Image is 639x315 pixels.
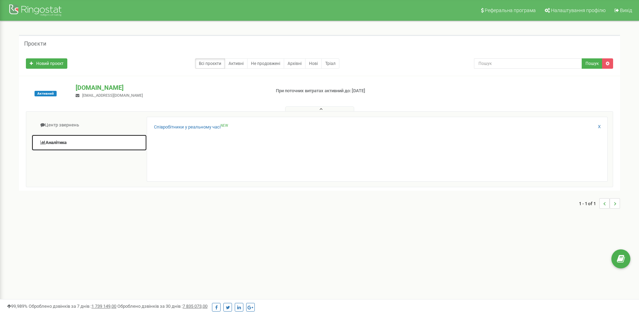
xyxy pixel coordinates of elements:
[276,88,415,94] p: При поточних витратах активний до: [DATE]
[305,58,322,69] a: Нові
[24,41,46,47] h5: Проєкти
[579,191,620,216] nav: ...
[26,58,67,69] a: Новий проєкт
[551,8,606,13] span: Налаштування профілю
[29,304,116,309] span: Оброблено дзвінків за 7 днів :
[321,58,339,69] a: Тріал
[7,304,28,309] span: 99,989%
[154,124,228,131] a: Співробітники у реальному часіNEW
[76,83,264,92] p: [DOMAIN_NAME]
[221,124,228,127] sup: NEW
[582,58,602,69] button: Пошук
[183,304,207,309] u: 7 835 073,00
[474,58,582,69] input: Пошук
[284,58,306,69] a: Архівні
[91,304,116,309] u: 1 739 149,00
[225,58,248,69] a: Активні
[620,8,632,13] span: Вихід
[31,134,147,151] a: Аналiтика
[82,93,143,98] span: [EMAIL_ADDRESS][DOMAIN_NAME]
[579,198,599,209] span: 1 - 1 of 1
[35,91,57,96] span: Активний
[485,8,536,13] span: Реферальна програма
[598,124,601,130] a: X
[247,58,284,69] a: Не продовжені
[117,304,207,309] span: Оброблено дзвінків за 30 днів :
[195,58,225,69] a: Всі проєкти
[31,117,147,134] a: Центр звернень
